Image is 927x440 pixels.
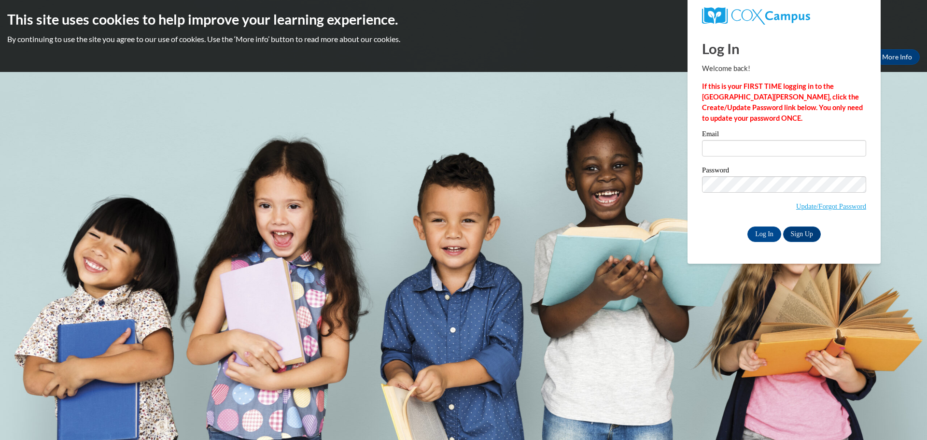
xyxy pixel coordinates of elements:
h2: This site uses cookies to help improve your learning experience. [7,10,920,29]
a: Sign Up [783,227,821,242]
strong: If this is your FIRST TIME logging in to the [GEOGRAPHIC_DATA][PERSON_NAME], click the Create/Upd... [702,82,863,122]
a: Update/Forgot Password [796,202,866,210]
label: Email [702,130,866,140]
a: More Info [874,49,920,65]
p: Welcome back! [702,63,866,74]
a: COX Campus [702,7,866,25]
p: By continuing to use the site you agree to our use of cookies. Use the ‘More info’ button to read... [7,34,920,44]
label: Password [702,167,866,176]
input: Log In [747,227,781,242]
img: COX Campus [702,7,810,25]
h1: Log In [702,39,866,58]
